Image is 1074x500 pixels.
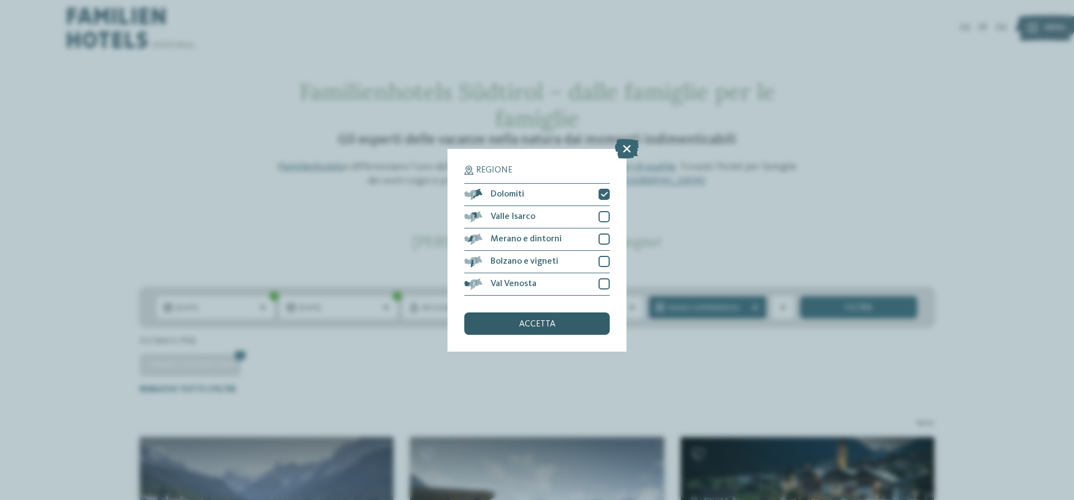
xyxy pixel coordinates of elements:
span: Valle Isarco [491,212,535,221]
span: Dolomiti [491,190,524,199]
span: Bolzano e vigneti [491,257,558,266]
span: Merano e dintorni [491,235,562,244]
span: accetta [519,320,555,329]
span: Val Venosta [491,279,536,288]
span: Regione [476,166,512,175]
